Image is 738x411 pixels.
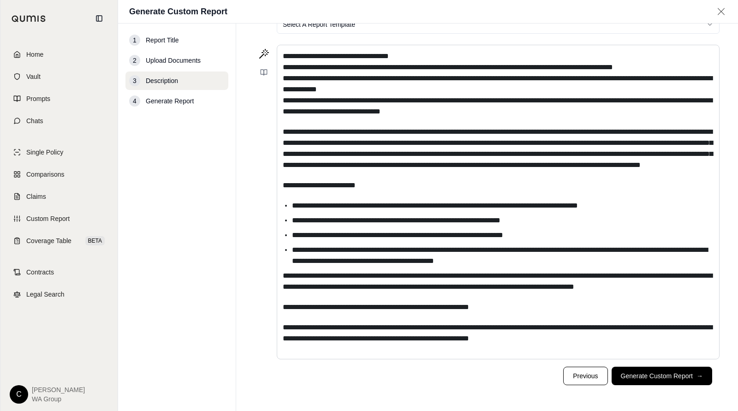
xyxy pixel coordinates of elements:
[146,76,178,85] span: Description
[129,95,140,107] div: 4
[6,284,112,304] a: Legal Search
[612,367,712,385] button: Generate Custom Report→
[6,186,112,207] a: Claims
[10,385,28,404] div: C
[26,72,41,81] span: Vault
[146,56,201,65] span: Upload Documents
[32,385,85,394] span: [PERSON_NAME]
[277,45,719,359] div: editable markdown
[6,66,112,87] a: Vault
[12,15,46,22] img: Qumis Logo
[32,394,85,404] span: WA Group
[92,11,107,26] button: Collapse sidebar
[26,214,70,223] span: Custom Report
[6,208,112,229] a: Custom Report
[26,290,65,299] span: Legal Search
[129,35,140,46] div: 1
[26,192,46,201] span: Claims
[26,116,43,125] span: Chats
[563,367,607,385] button: Previous
[26,50,43,59] span: Home
[6,142,112,162] a: Single Policy
[146,36,179,45] span: Report Title
[85,236,105,245] span: BETA
[6,111,112,131] a: Chats
[26,170,64,179] span: Comparisons
[6,231,112,251] a: Coverage TableBETA
[6,44,112,65] a: Home
[6,262,112,282] a: Contracts
[26,268,54,277] span: Contracts
[129,5,227,18] h1: Generate Custom Report
[26,94,50,103] span: Prompts
[129,55,140,66] div: 2
[6,164,112,185] a: Comparisons
[6,89,112,109] a: Prompts
[129,75,140,86] div: 3
[146,96,194,106] span: Generate Report
[26,236,71,245] span: Coverage Table
[26,148,63,157] span: Single Policy
[696,371,703,381] span: →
